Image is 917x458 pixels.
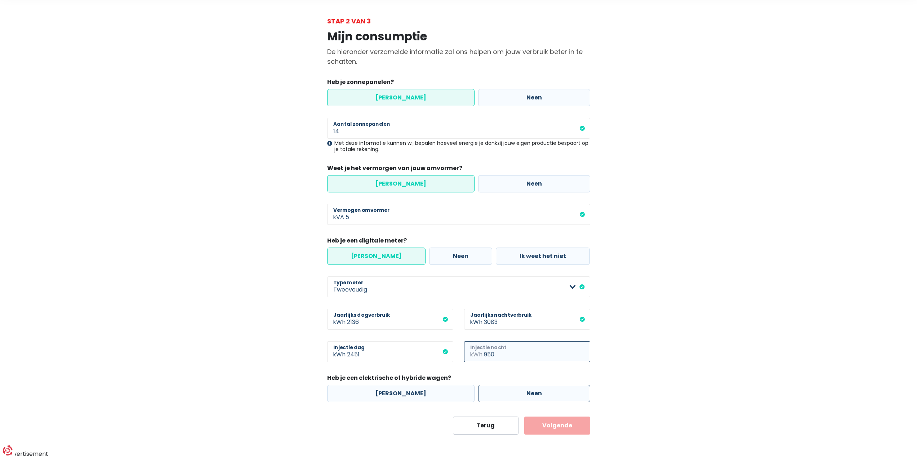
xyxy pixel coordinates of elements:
[327,164,590,175] legend: Weet je het vermorgen van jouw omvormer?
[327,30,590,43] h1: Mijn consumptie
[327,374,590,385] legend: Heb je een elektrische of hybride wagen?
[327,140,590,152] div: Met deze informatie kunnen wij bepalen hoeveel energie je dankzij jouw eigen productie bespaart o...
[327,309,347,330] span: kWh
[453,417,519,435] button: Terug
[327,385,475,402] label: [PERSON_NAME]
[464,309,484,330] span: kWh
[478,385,590,402] label: Neen
[327,204,346,225] span: kVA
[327,248,426,265] label: [PERSON_NAME]
[464,341,484,362] span: kWh
[478,175,590,192] label: Neen
[478,89,590,106] label: Neen
[524,417,590,435] button: Volgende
[327,16,590,26] div: Stap 2 van 3
[327,89,475,106] label: [PERSON_NAME]
[327,47,590,66] p: De hieronder verzamelde informatie zal ons helpen om jouw verbruik beter in te schatten.
[327,341,347,362] span: kWh
[327,78,590,89] legend: Heb je zonnepanelen?
[327,175,475,192] label: [PERSON_NAME]
[327,236,590,248] legend: Heb je een digitale meter?
[496,248,590,265] label: Ik weet het niet
[429,248,492,265] label: Neen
